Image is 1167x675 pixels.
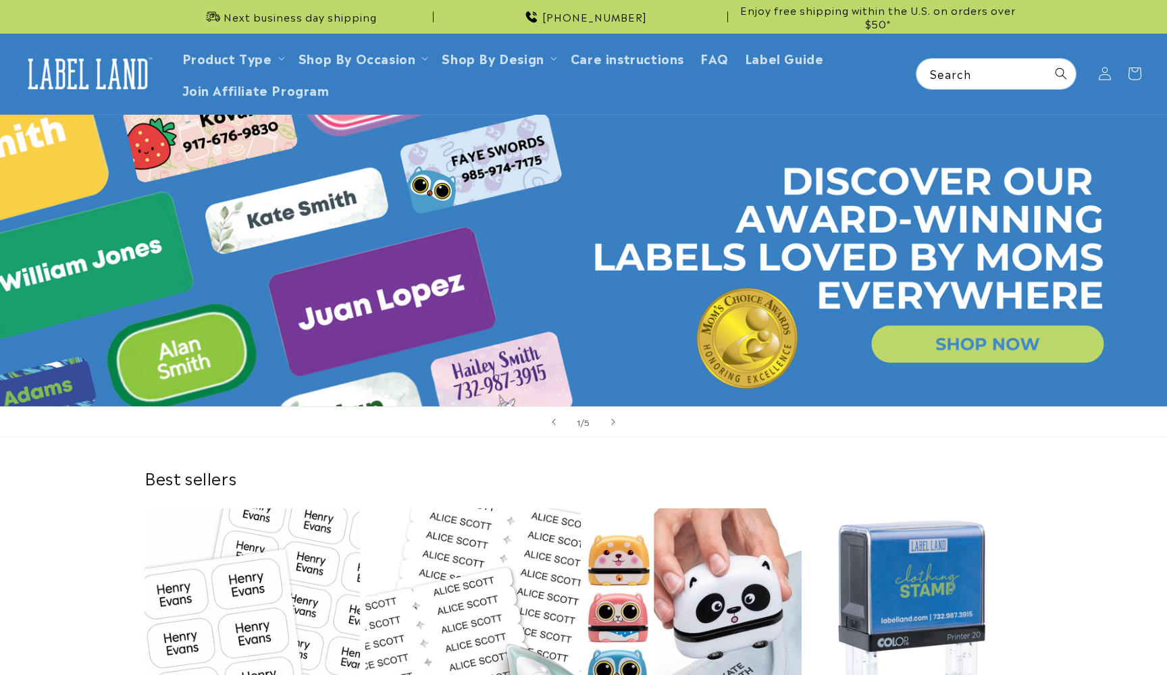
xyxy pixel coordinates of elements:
button: Search [1046,59,1076,88]
span: Shop By Occasion [299,50,416,65]
summary: Shop By Design [434,42,562,74]
span: 1 [577,415,581,429]
a: Care instructions [563,42,692,74]
a: FAQ [692,42,737,74]
a: Join Affiliate Program [174,74,338,105]
span: / [581,415,585,429]
button: Previous slide [539,407,569,437]
span: Join Affiliate Program [182,82,330,97]
a: Label Guide [737,42,832,74]
summary: Shop By Occasion [290,42,434,74]
a: Shop By Design [442,49,544,67]
button: Next slide [598,407,628,437]
span: Next business day shipping [224,10,377,24]
span: Label Guide [745,50,824,65]
h2: Best sellers [145,467,1022,488]
a: Product Type [182,49,272,67]
img: Label Land [20,53,155,94]
span: 5 [584,415,590,429]
span: [PHONE_NUMBER] [542,10,647,24]
a: Label Land [16,48,161,100]
span: Care instructions [571,50,684,65]
span: Enjoy free shipping within the U.S. on orders over $50* [733,3,1022,30]
span: FAQ [700,50,729,65]
summary: Product Type [174,42,290,74]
